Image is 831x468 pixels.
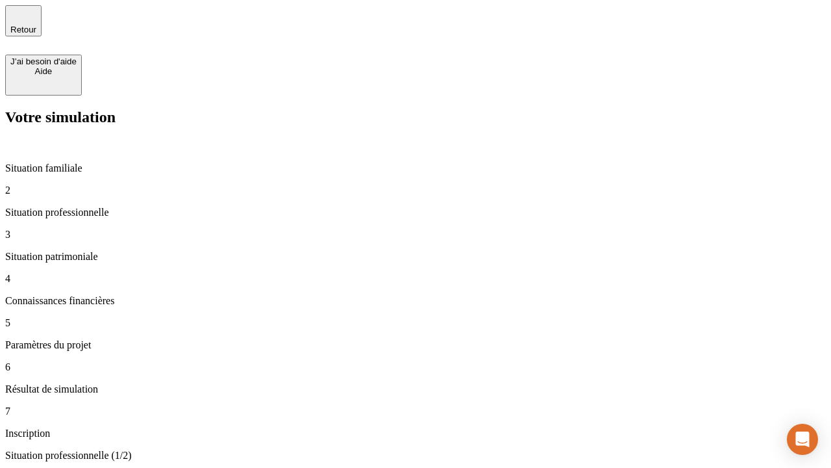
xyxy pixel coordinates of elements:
p: Situation familiale [5,162,826,174]
p: Connaissances financières [5,295,826,307]
p: Paramètres du projet [5,339,826,351]
div: Open Intercom Messenger [787,424,818,455]
p: Résultat de simulation [5,383,826,395]
p: Situation patrimoniale [5,251,826,263]
span: Retour [10,25,36,34]
p: 6 [5,361,826,373]
p: Situation professionnelle (1/2) [5,450,826,461]
button: J’ai besoin d'aideAide [5,55,82,96]
p: 7 [5,406,826,417]
p: 3 [5,229,826,240]
button: Retour [5,5,42,36]
p: 2 [5,185,826,196]
p: Situation professionnelle [5,207,826,218]
p: Inscription [5,428,826,439]
div: J’ai besoin d'aide [10,57,77,66]
h2: Votre simulation [5,109,826,126]
p: 5 [5,317,826,329]
p: 4 [5,273,826,285]
div: Aide [10,66,77,76]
